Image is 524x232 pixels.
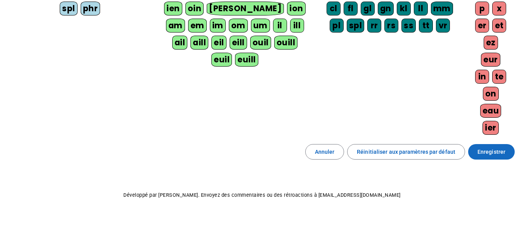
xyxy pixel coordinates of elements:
div: phr [81,2,100,15]
div: er [475,19,489,33]
div: ouil [250,36,271,50]
div: x [492,2,506,15]
div: im [210,19,226,33]
div: rs [384,19,398,33]
div: eil [211,36,227,50]
div: om [229,19,248,33]
div: euil [211,53,232,67]
div: mm [431,2,453,15]
div: p [475,2,489,15]
span: Annuler [315,147,335,156]
button: Réinitialiser aux paramètres par défaut [347,144,465,160]
div: fl [344,2,358,15]
button: Annuler [305,144,344,160]
button: Enregistrer [468,144,515,160]
div: cl [327,2,341,15]
div: eill [230,36,247,50]
div: eau [480,104,502,118]
div: gn [378,2,394,15]
div: ail [172,36,188,50]
div: in [475,70,489,84]
div: spl [347,19,365,33]
div: euill [235,53,258,67]
div: il [273,19,287,33]
div: eur [481,53,500,67]
div: [PERSON_NAME] [207,2,284,15]
div: on [483,87,499,101]
div: et [492,19,506,33]
div: pl [330,19,344,33]
div: tt [419,19,433,33]
span: Réinitialiser aux paramètres par défaut [357,147,455,156]
div: ss [401,19,416,33]
span: Enregistrer [477,147,505,156]
p: Développé par [PERSON_NAME]. Envoyez des commentaires ou des rétroactions à [EMAIL_ADDRESS][DOMAI... [6,191,518,200]
div: em [188,19,207,33]
div: ouill [274,36,297,50]
div: ien [164,2,182,15]
div: ion [287,2,306,15]
div: um [251,19,270,33]
div: ez [484,36,498,50]
div: spl [60,2,78,15]
div: te [492,70,506,84]
div: ll [414,2,428,15]
div: vr [436,19,450,33]
div: oin [185,2,204,15]
div: rr [367,19,381,33]
div: gl [361,2,375,15]
div: aill [190,36,208,50]
div: am [166,19,185,33]
div: ill [290,19,304,33]
div: kl [397,2,411,15]
div: ier [482,121,499,135]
